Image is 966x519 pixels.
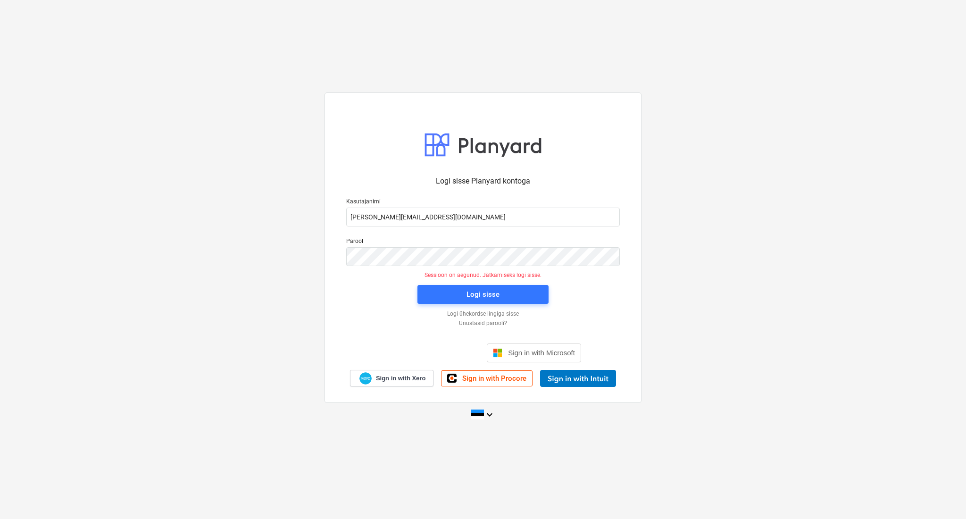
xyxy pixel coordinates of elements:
div: Vestlusvidin [919,474,966,519]
p: Parool [346,238,620,247]
span: Sign in with Xero [376,374,425,383]
img: Microsoft logo [493,348,502,358]
a: Unustasid parooli? [341,320,625,327]
div: Logi sisse [466,288,500,301]
a: Logi ühekordse lingiga sisse [341,310,625,318]
a: Sign in with Xero [350,370,434,386]
span: Sign in with Microsoft [508,349,575,357]
input: Kasutajanimi [346,208,620,226]
iframe: Chat Widget [919,474,966,519]
p: Logi sisse Planyard kontoga [346,176,620,187]
iframe: Sign in with Google Button [380,343,484,363]
i: keyboard_arrow_down [484,409,495,420]
span: Sign in with Procore [462,374,526,383]
p: Sessioon on aegunud. Jätkamiseks logi sisse. [341,272,625,279]
button: Logi sisse [417,285,549,304]
p: Kasutajanimi [346,198,620,208]
img: Xero logo [359,372,372,385]
a: Sign in with Procore [441,370,533,386]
